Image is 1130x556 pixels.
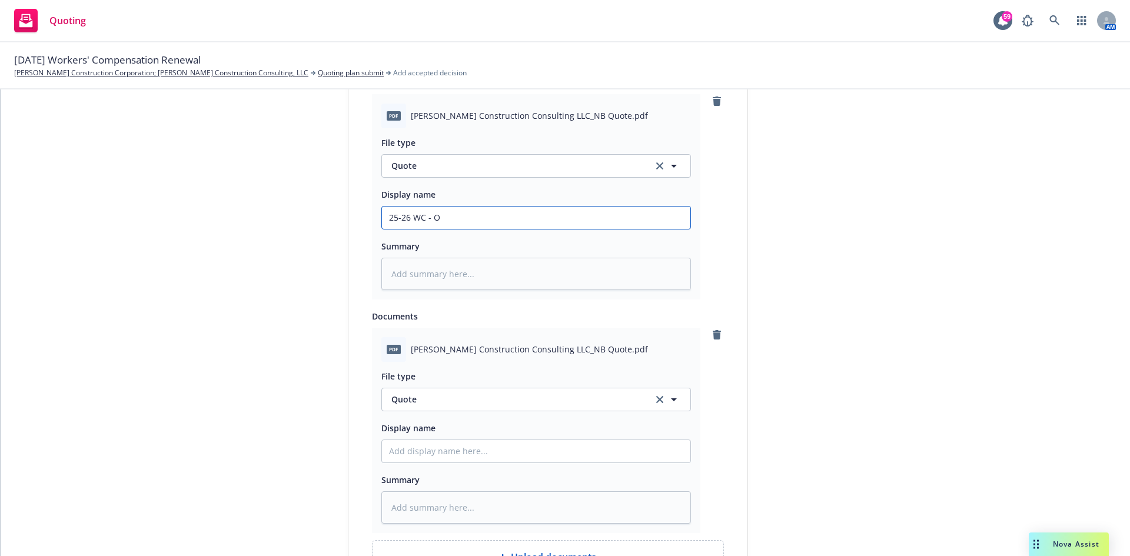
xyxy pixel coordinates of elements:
[382,207,690,229] input: Add display name here...
[382,440,690,462] input: Add display name here...
[653,159,667,173] a: clear selection
[1002,11,1012,22] div: 59
[653,392,667,407] a: clear selection
[14,52,201,68] span: [DATE] Workers' Compensation Renewal
[381,241,420,252] span: Summary
[1043,9,1066,32] a: Search
[411,343,648,355] span: [PERSON_NAME] Construction Consulting LLC_NB Quote.pdf
[387,111,401,120] span: pdf
[1016,9,1039,32] a: Report a Bug
[1070,9,1094,32] a: Switch app
[391,393,639,405] span: Quote
[1029,532,1043,556] div: Drag to move
[1053,539,1099,549] span: Nova Assist
[710,94,724,108] a: remove
[387,345,401,354] span: pdf
[381,154,691,178] button: Quoteclear selection
[1029,532,1109,556] button: Nova Assist
[14,68,308,78] a: [PERSON_NAME] Construction Corporation; [PERSON_NAME] Construction Consulting, LLC
[381,422,436,434] span: Display name
[381,474,420,485] span: Summary
[318,68,384,78] a: Quoting plan submit
[393,68,467,78] span: Add accepted decision
[49,16,86,25] span: Quoting
[381,388,691,411] button: Quoteclear selection
[710,328,724,342] a: remove
[411,109,648,122] span: [PERSON_NAME] Construction Consulting LLC_NB Quote.pdf
[381,189,436,200] span: Display name
[9,4,91,37] a: Quoting
[372,311,418,322] span: Documents
[381,137,416,148] span: File type
[391,159,639,172] span: Quote
[381,371,416,382] span: File type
